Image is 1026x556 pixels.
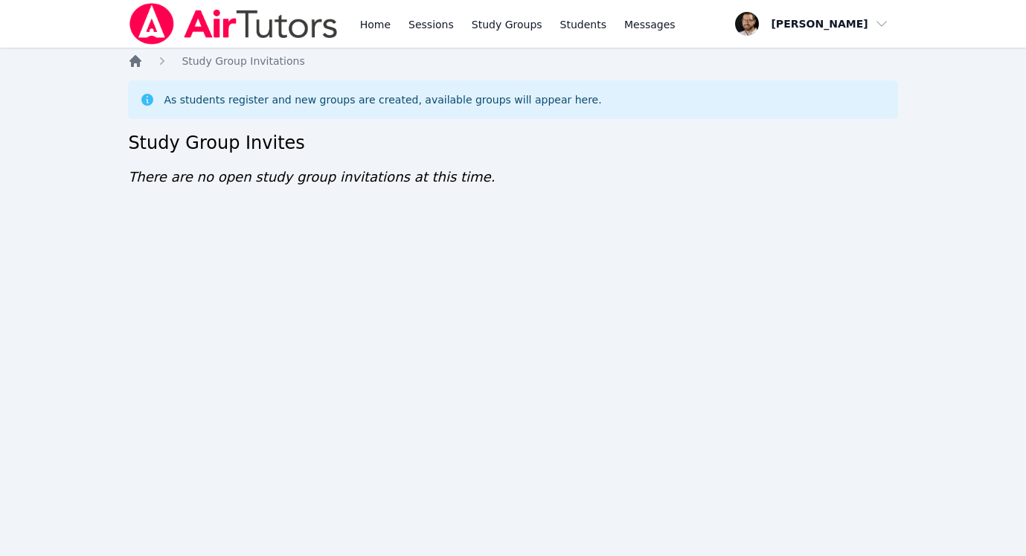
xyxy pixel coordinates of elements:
[128,3,339,45] img: Air Tutors
[182,54,304,68] a: Study Group Invitations
[128,169,495,185] span: There are no open study group invitations at this time.
[624,17,676,32] span: Messages
[128,54,897,68] nav: Breadcrumb
[164,92,601,107] div: As students register and new groups are created, available groups will appear here.
[128,131,897,155] h2: Study Group Invites
[182,55,304,67] span: Study Group Invitations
